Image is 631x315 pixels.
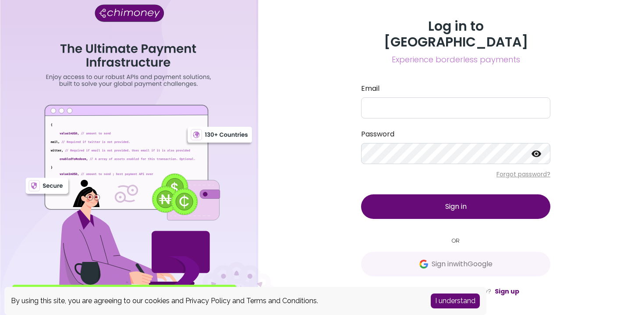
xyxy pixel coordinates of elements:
[185,297,230,305] a: Privacy Policy
[361,129,550,140] label: Password
[431,294,480,308] button: Accept cookies
[445,201,467,211] span: Sign in
[432,259,493,269] span: Sign in with Google
[495,287,519,296] a: Sign up
[361,83,550,94] label: Email
[361,54,550,66] span: Experience borderless payments
[246,297,317,305] a: Terms and Conditions
[419,260,428,268] img: Google
[361,236,550,245] small: OR
[361,252,550,276] button: GoogleSign inwithGoogle
[361,170,550,179] p: Forgot password?
[11,296,418,306] div: By using this site, you are agreeing to our cookies and and .
[361,18,550,50] h3: Log in to [GEOGRAPHIC_DATA]
[361,194,550,219] button: Sign in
